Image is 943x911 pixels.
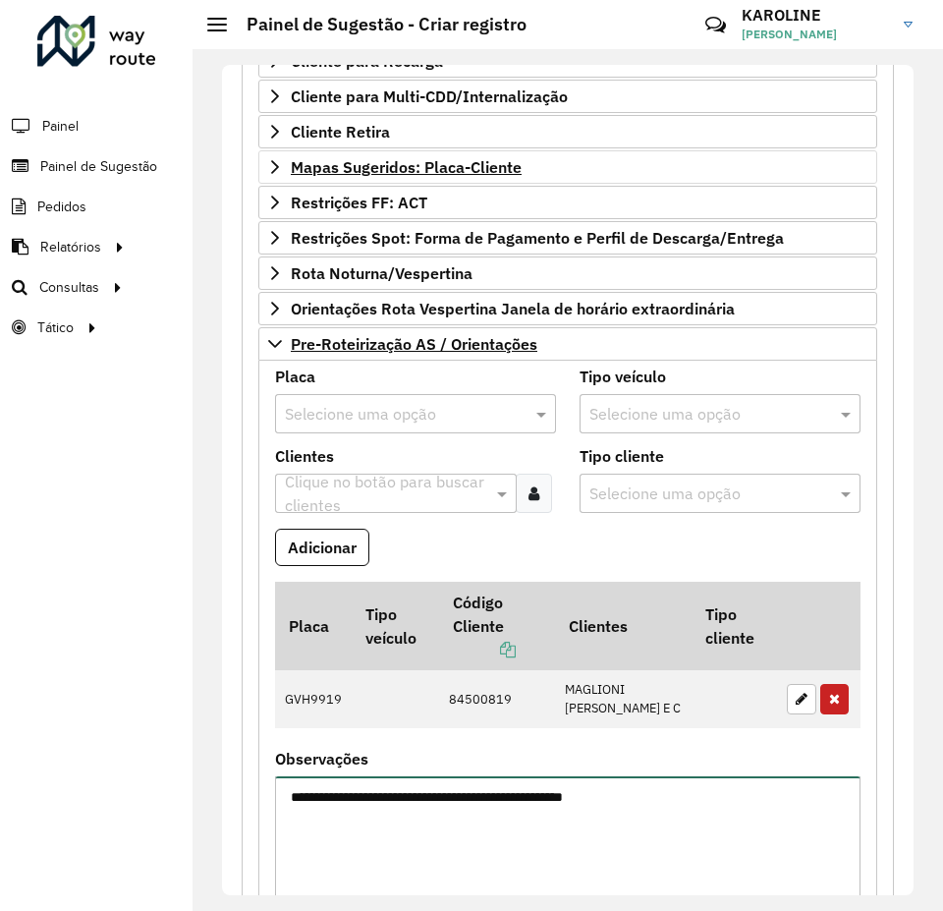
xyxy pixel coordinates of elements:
a: Cliente Retira [258,115,877,148]
label: Clientes [275,444,334,468]
h2: Painel de Sugestão - Criar registro [227,14,527,35]
a: Rota Noturna/Vespertina [258,256,877,290]
th: Tipo veículo [353,582,439,670]
span: Pedidos [37,197,86,217]
label: Observações [275,747,368,770]
td: 84500819 [439,670,555,728]
span: Rota Noturna/Vespertina [291,265,472,281]
a: Orientações Rota Vespertina Janela de horário extraordinária [258,292,877,325]
span: Pre-Roteirização AS / Orientações [291,336,537,352]
a: Contato Rápido [694,4,737,46]
a: Copiar [453,640,516,659]
h3: KAROLINE [742,6,889,25]
th: Placa [275,582,353,670]
span: Restrições Spot: Forma de Pagamento e Perfil de Descarga/Entrega [291,230,784,246]
a: Cliente para Multi-CDD/Internalização [258,80,877,113]
label: Tipo cliente [580,444,664,468]
td: GVH9919 [275,670,353,728]
a: Restrições Spot: Forma de Pagamento e Perfil de Descarga/Entrega [258,221,877,255]
span: Restrições FF: ACT [291,195,427,210]
span: Orientações Rota Vespertina Janela de horário extraordinária [291,301,735,316]
span: Tático [37,317,74,338]
a: Restrições FF: ACT [258,186,877,219]
span: Painel de Sugestão [40,156,157,177]
span: Mapas Sugeridos: Placa-Cliente [291,159,522,175]
span: Cliente para Recarga [291,53,443,69]
span: Consultas [39,277,99,298]
th: Clientes [555,582,692,670]
label: Tipo veículo [580,365,666,388]
label: Placa [275,365,315,388]
td: MAGLIONI [PERSON_NAME] E C [555,670,692,728]
th: Tipo cliente [692,582,776,670]
span: Relatórios [40,237,101,257]
span: Painel [42,116,79,137]
span: [PERSON_NAME] [742,26,889,43]
a: Mapas Sugeridos: Placa-Cliente [258,150,877,184]
button: Adicionar [275,529,369,566]
th: Código Cliente [439,582,555,670]
a: Pre-Roteirização AS / Orientações [258,327,877,361]
span: Cliente para Multi-CDD/Internalização [291,88,568,104]
span: Cliente Retira [291,124,390,140]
